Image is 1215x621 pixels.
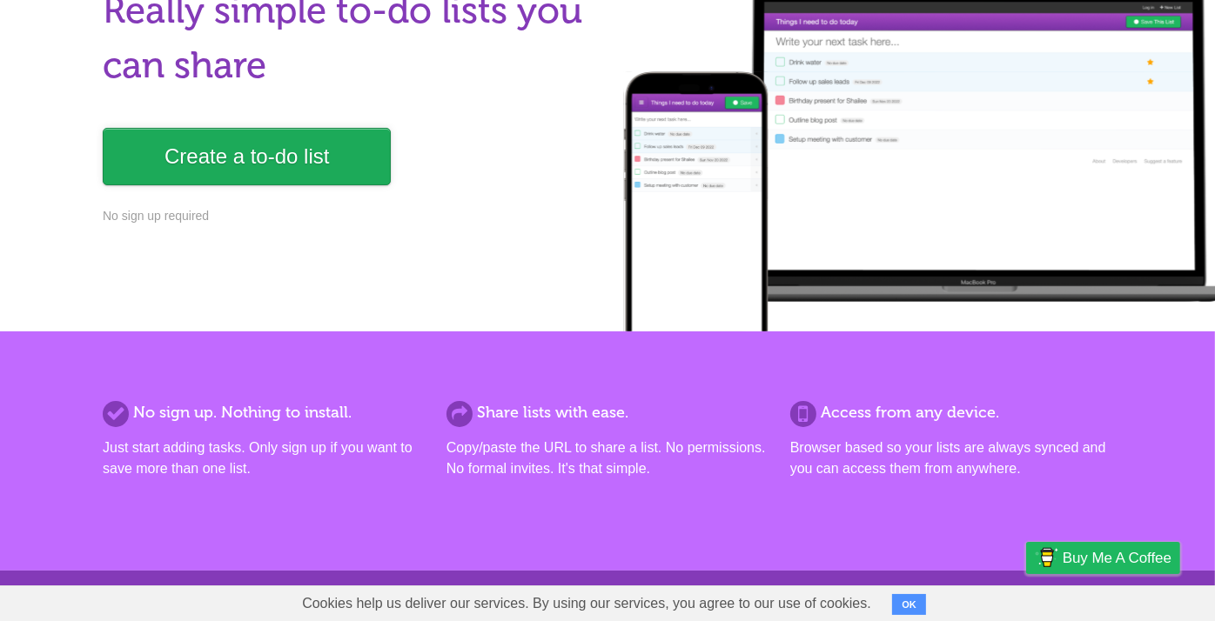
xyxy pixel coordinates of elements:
h2: Share lists with ease. [446,401,769,424]
img: Buy me a coffee [1035,543,1058,572]
span: Cookies help us deliver our services. By using our services, you agree to our use of cookies. [285,586,889,621]
span: Buy me a coffee [1063,543,1171,573]
p: No sign up required [103,207,597,225]
a: Buy me a coffee [1026,542,1180,574]
p: Copy/paste the URL to share a list. No permissions. No formal invites. It's that simple. [446,437,769,479]
a: Create a to-do list [103,128,391,185]
h2: No sign up. Nothing to install. [103,401,425,424]
h2: Access from any device. [790,401,1112,424]
button: OK [892,594,926,615]
p: Browser based so your lists are always synced and you can access them from anywhere. [790,437,1112,479]
p: Just start adding tasks. Only sign up if you want to save more than one list. [103,437,425,479]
